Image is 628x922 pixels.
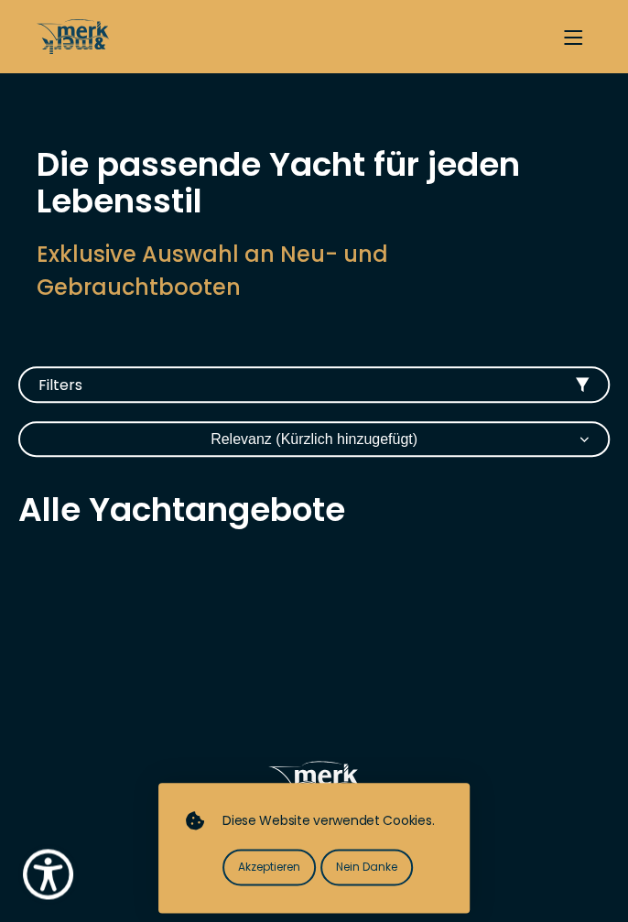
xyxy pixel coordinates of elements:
button: Filters [18,366,610,403]
span: Nein Danke [336,859,397,875]
button: Akzeptieren [222,849,316,885]
h2: Alle Yachtangebote [18,492,610,528]
div: Diese Website verwendet Cookies. [222,810,451,832]
span: Akzeptieren [238,859,300,875]
h2: Exklusive Auswahl an Neu- und Gebrauchtbooten [37,238,591,304]
button: Nein Danke [320,849,413,885]
button: Show Accessibility Preferences [18,844,78,904]
h1: Die passende Yacht für jeden Lebensstil [37,146,591,220]
span: Filters [38,374,557,396]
